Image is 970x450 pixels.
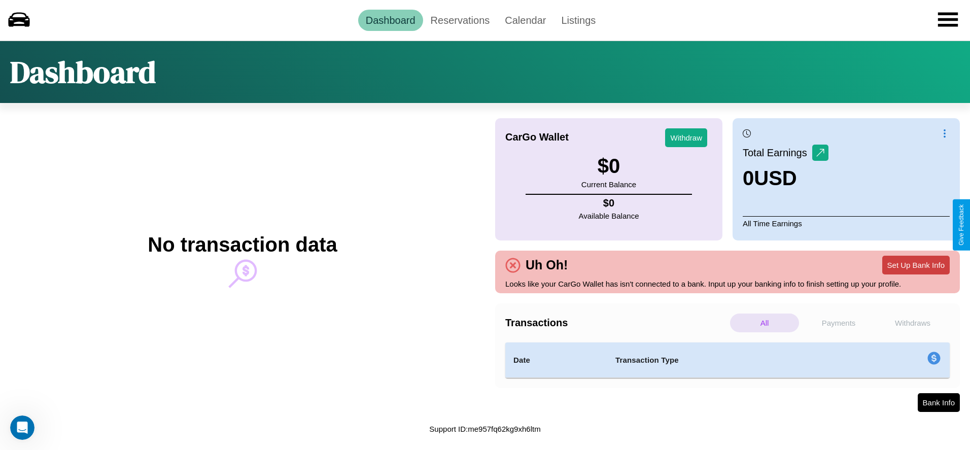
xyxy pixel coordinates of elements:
[505,277,950,291] p: Looks like your CarGo Wallet has isn't connected to a bank. Input up your banking info to finish ...
[878,314,947,332] p: Withdraws
[358,10,423,31] a: Dashboard
[581,155,636,178] h3: $ 0
[497,10,553,31] a: Calendar
[505,342,950,378] table: simple table
[521,258,573,272] h4: Uh Oh!
[958,204,965,246] div: Give Feedback
[10,51,156,93] h1: Dashboard
[665,128,707,147] button: Withdraw
[730,314,799,332] p: All
[615,354,845,366] h4: Transaction Type
[743,144,812,162] p: Total Earnings
[429,422,540,436] p: Support ID: me957fq62kg9xh6ltm
[743,167,828,190] h3: 0 USD
[579,209,639,223] p: Available Balance
[579,197,639,209] h4: $ 0
[743,216,950,230] p: All Time Earnings
[505,317,727,329] h4: Transactions
[10,416,34,440] iframe: Intercom live chat
[148,233,337,256] h2: No transaction data
[804,314,873,332] p: Payments
[882,256,950,274] button: Set Up Bank Info
[423,10,498,31] a: Reservations
[513,354,599,366] h4: Date
[918,393,960,412] button: Bank Info
[553,10,603,31] a: Listings
[505,131,569,143] h4: CarGo Wallet
[581,178,636,191] p: Current Balance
